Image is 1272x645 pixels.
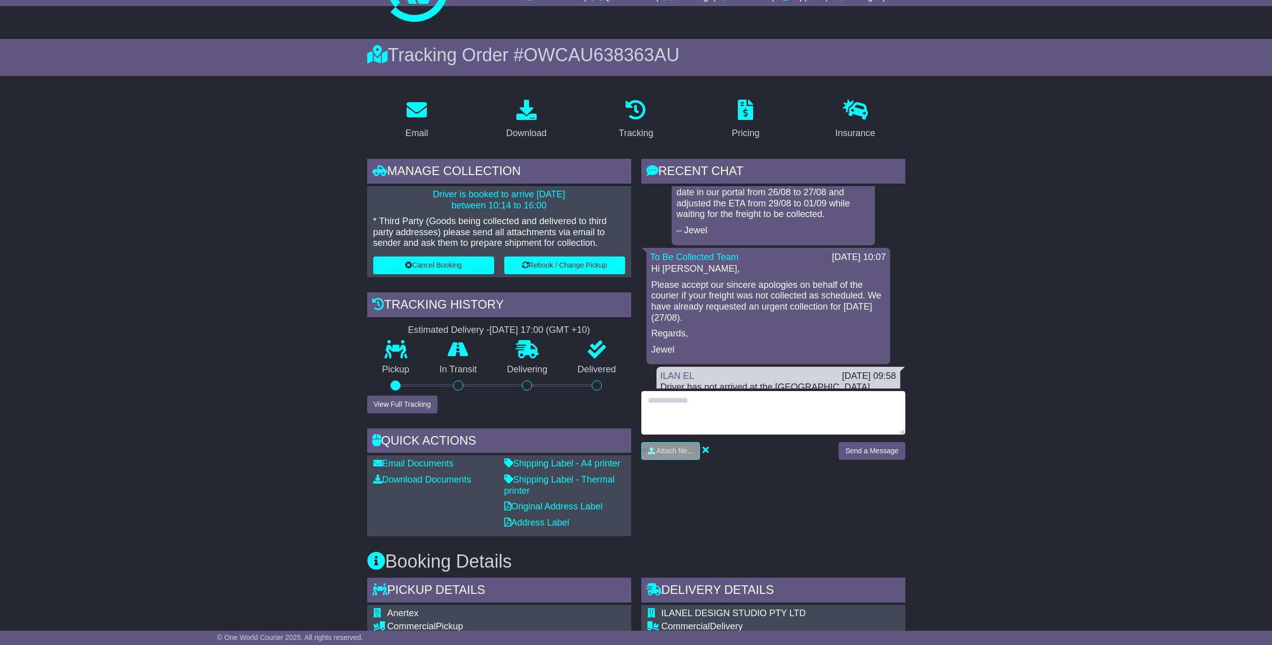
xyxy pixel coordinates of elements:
[641,578,905,605] div: Delivery Details
[651,280,885,323] p: Please accept our sincere apologies on behalf of the courier if your freight was not collected as...
[619,126,653,140] div: Tracking
[387,621,617,632] div: Pickup
[641,159,905,186] div: RECENT CHAT
[725,96,766,144] a: Pricing
[650,252,739,262] a: To Be Collected Team
[367,551,905,572] h3: Booking Details
[677,225,870,236] p: – Jewel
[373,216,625,249] p: * Third Party (Goods being collected and delivered to third party addresses) please send all atta...
[661,371,694,381] a: ILAN EL
[504,501,603,511] a: Original Address Label
[504,458,621,468] a: Shipping Label - A4 printer
[217,633,363,641] span: © One World Courier 2025. All rights reserved.
[651,345,885,356] p: Jewel
[500,96,553,144] a: Download
[836,126,875,140] div: Insurance
[367,44,905,66] div: Tracking Order #
[651,328,885,339] p: Regards,
[367,428,631,456] div: Quick Actions
[842,371,896,382] div: [DATE] 09:58
[612,96,660,144] a: Tracking
[492,364,563,375] p: Delivering
[424,364,492,375] p: In Transit
[504,475,615,496] a: Shipping Label - Thermal printer
[651,264,885,275] p: Hi [PERSON_NAME],
[490,325,590,336] div: [DATE] 17:00 (GMT +10)
[662,608,806,618] span: ILANEL DESIGN STUDIO PTY LTD
[506,126,547,140] div: Download
[562,364,631,375] p: Delivered
[367,325,631,336] div: Estimated Delivery -
[367,364,425,375] p: Pickup
[367,159,631,186] div: Manage collection
[367,396,437,413] button: View Full Tracking
[399,96,434,144] a: Email
[662,621,856,632] div: Delivery
[832,252,886,263] div: [DATE] 10:07
[373,256,494,274] button: Cancel Booking
[373,189,625,211] p: Driver is booked to arrive [DATE] between 10:14 to 16:00
[367,578,631,605] div: Pickup Details
[373,475,471,485] a: Download Documents
[367,292,631,320] div: Tracking history
[405,126,428,140] div: Email
[829,96,882,144] a: Insurance
[839,442,905,460] button: Send a Message
[523,45,679,65] span: OWCAU638363AU
[387,608,419,618] span: Anertex
[504,518,569,528] a: Address Label
[661,382,896,404] div: Driver has not arrived at the [GEOGRAPHIC_DATA] location yet. He was scheduled for [DATE].
[387,621,436,631] span: Commercial
[732,126,760,140] div: Pricing
[504,256,625,274] button: Rebook / Change Pickup
[662,621,710,631] span: Commercial
[677,177,870,220] p: In the meantime, we have updated the TBC date in our portal from 26/08 to 27/08 and adjusted the ...
[373,458,454,468] a: Email Documents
